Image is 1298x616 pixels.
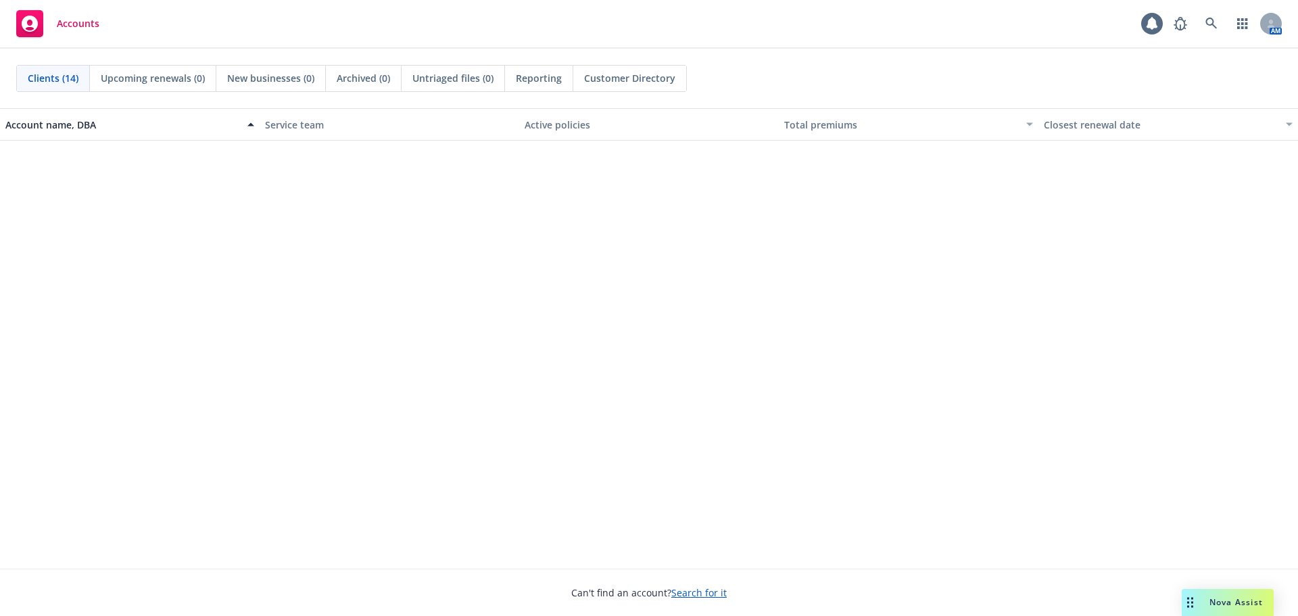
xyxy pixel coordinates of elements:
[671,586,727,599] a: Search for it
[1182,589,1199,616] div: Drag to move
[1044,118,1278,132] div: Closest renewal date
[11,5,105,43] a: Accounts
[260,108,519,141] button: Service team
[265,118,514,132] div: Service team
[57,18,99,29] span: Accounts
[5,118,239,132] div: Account name, DBA
[519,108,779,141] button: Active policies
[516,71,562,85] span: Reporting
[227,71,314,85] span: New businesses (0)
[1167,10,1194,37] a: Report a Bug
[784,118,1018,132] div: Total premiums
[525,118,773,132] div: Active policies
[1209,596,1263,608] span: Nova Assist
[584,71,675,85] span: Customer Directory
[412,71,494,85] span: Untriaged files (0)
[101,71,205,85] span: Upcoming renewals (0)
[571,586,727,600] span: Can't find an account?
[337,71,390,85] span: Archived (0)
[1038,108,1298,141] button: Closest renewal date
[28,71,78,85] span: Clients (14)
[1182,589,1274,616] button: Nova Assist
[1229,10,1256,37] a: Switch app
[779,108,1038,141] button: Total premiums
[1198,10,1225,37] a: Search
